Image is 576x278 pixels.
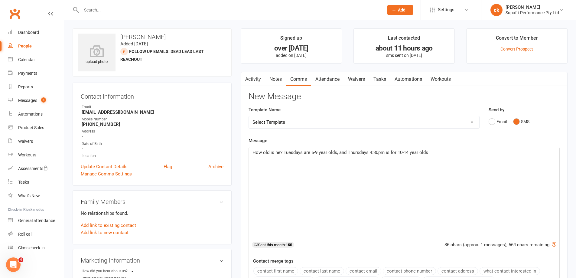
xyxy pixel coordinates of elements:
strong: - [132,269,166,273]
a: Dashboard [8,26,64,39]
div: ck [490,4,503,16]
a: Messages 8 [8,94,64,107]
a: Convert Prospect [500,47,533,51]
div: Automations [18,112,43,116]
div: Last contacted [388,34,420,45]
h3: New Message [249,92,560,101]
button: contact-last-name [300,267,344,275]
button: contact-email [346,267,381,275]
div: Email [82,104,223,110]
label: Template Name [249,106,281,113]
div: Tasks [18,180,29,185]
span: 8 [41,97,46,103]
span: Follow Up Emails: Dead Lead Last Reachout [120,49,204,62]
a: Class kiosk mode [8,241,64,255]
a: Payments [8,67,64,80]
a: People [8,39,64,53]
a: Workouts [426,72,455,86]
a: What's New [8,189,64,203]
div: Payments [18,71,37,76]
div: Workouts [18,152,36,157]
a: Assessments [8,162,64,175]
strong: - [82,134,223,139]
p: No relationships found. [81,210,223,217]
span: Settings [438,3,454,17]
h3: Marketing Information [81,257,223,264]
p: added on [DATE] [246,53,336,58]
label: Send by [489,106,504,113]
div: 86 chars (approx. 1 messages), 564 chars remaining. [444,241,556,248]
div: Signed up [280,34,302,45]
div: Reports [18,84,33,89]
div: Product Sales [18,125,44,130]
div: General attendance [18,218,55,223]
button: Add [387,5,413,15]
div: Supafit Performance Pty Ltd [506,10,559,15]
div: Waivers [18,139,33,144]
div: People [18,44,32,48]
a: Calendar [8,53,64,67]
a: Flag [164,163,172,170]
a: Tasks [369,72,390,86]
span: 4 [18,257,23,262]
strong: - [82,146,223,152]
div: Calendar [18,57,35,62]
button: SMS [513,116,529,127]
a: Activity [241,72,265,86]
a: Reports [8,80,64,94]
div: Address [82,129,223,134]
div: Mobile Number [82,116,223,122]
button: contact-phone-number [383,267,436,275]
span: Add [398,8,405,12]
a: Manage Comms Settings [81,170,132,178]
div: Location [82,153,223,159]
a: Tasks [8,175,64,189]
a: Automations [390,72,426,86]
strong: 155 [286,243,292,247]
a: Notes [265,72,286,86]
label: Message [249,137,267,144]
button: Email [489,116,507,127]
div: Convert to Member [496,34,538,45]
div: [PERSON_NAME] [506,5,559,10]
a: Roll call [8,227,64,241]
a: Attendance [311,72,344,86]
a: Workouts [8,148,64,162]
button: contact-address [438,267,478,275]
div: Roll call [18,232,32,237]
div: Dashboard [18,30,39,35]
span: How old is he? Tuesdays are 6-9 year olds, and Thursdays 4:30pm is for 10-14 year olds [252,150,428,155]
div: What's New [18,193,40,198]
a: Automations [8,107,64,121]
p: sms sent on [DATE] [359,53,449,58]
a: Waivers [344,72,369,86]
a: Product Sales [8,121,64,135]
div: How did you hear about us? [82,268,132,274]
h3: Family Members [81,198,223,205]
time: Added [DATE] [120,41,148,47]
div: Sent this month: [252,242,294,248]
div: Date of Birth [82,141,223,147]
a: Update Contact Details [81,163,128,170]
div: over [DATE] [246,45,336,51]
iframe: Intercom live chat [6,257,21,272]
strong: [EMAIL_ADDRESS][DOMAIN_NAME] [82,110,223,115]
a: Add link to existing contact [81,222,136,229]
strong: [PHONE_NUMBER] [82,122,223,127]
div: Messages [18,98,37,103]
a: Add link to new contact [81,229,129,236]
button: contact-first-name [253,267,298,275]
button: what-contact-interested-in [480,267,540,275]
input: Search... [80,6,379,14]
a: Waivers [8,135,64,148]
a: Comms [286,72,311,86]
div: about 11 hours ago [359,45,449,51]
label: Contact merge tags [253,257,294,265]
a: Archive [208,163,223,170]
div: Class check-in [18,245,45,250]
div: upload photo [78,45,116,65]
h3: Contact information [81,91,223,100]
a: Clubworx [7,6,22,21]
div: Assessments [18,166,48,171]
a: General attendance kiosk mode [8,214,64,227]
